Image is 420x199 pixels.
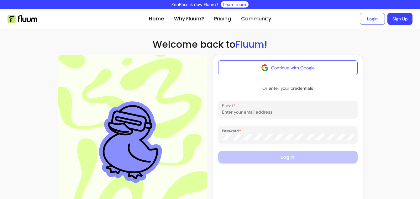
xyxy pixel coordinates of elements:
[261,64,269,72] img: avatar
[218,60,358,75] button: Continue with Google
[241,15,271,23] a: Community
[171,1,218,8] p: ZenPass is now Fluum !
[360,13,385,25] a: Login
[387,13,412,25] a: Sign Up
[214,15,231,23] a: Pricing
[8,15,37,23] img: Fluum Logo
[174,15,204,23] a: Why Fluum?
[222,109,354,115] input: E-mail
[257,83,318,94] span: Or enter your credentials
[222,128,243,133] label: Password
[222,103,238,108] label: E-mail
[223,1,246,8] a: Learn more
[222,134,354,140] input: Password
[149,15,164,23] a: Home
[235,38,264,51] span: Fluum
[93,96,171,187] img: Aesthetic image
